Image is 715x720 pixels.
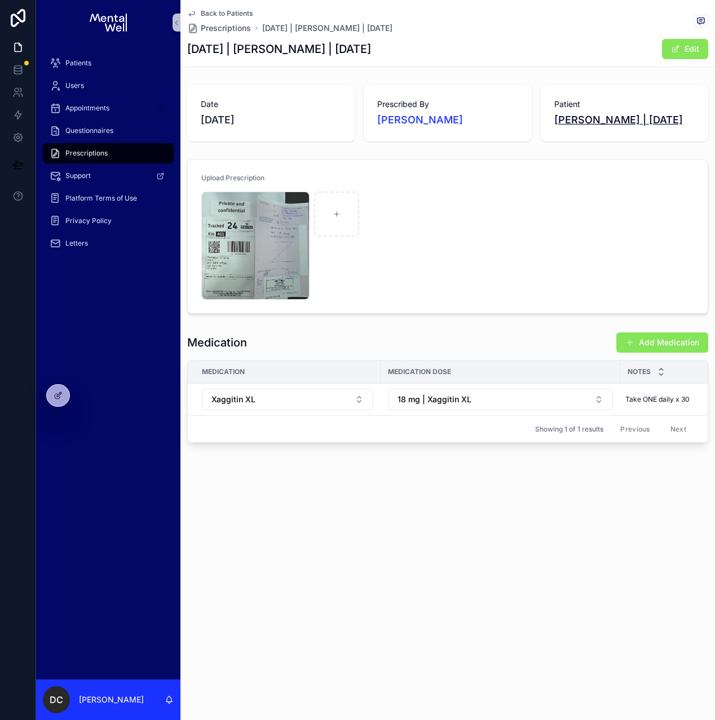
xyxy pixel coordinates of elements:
[43,98,174,118] a: Appointments
[43,53,174,73] a: Patients
[201,112,341,128] span: [DATE]
[628,367,651,376] span: Notes
[262,23,392,34] a: [DATE] | [PERSON_NAME] | [DATE]
[211,394,255,405] span: Xaggitin XL
[201,9,253,18] span: Back to Patients
[377,99,518,110] span: Prescribed By
[201,174,264,182] span: Upload Prescription
[616,332,708,353] button: Add Medication
[65,171,91,180] span: Support
[43,143,174,163] a: Prescriptions
[65,194,137,203] span: Platform Terms of Use
[65,126,113,135] span: Questionnaires
[187,41,371,57] h1: [DATE] | [PERSON_NAME] | [DATE]
[65,104,109,113] span: Appointments
[187,335,247,350] h1: Medication
[187,9,253,18] a: Back to Patients
[202,367,245,376] span: Medication
[201,23,251,34] span: Prescriptions
[65,149,108,158] span: Prescriptions
[65,239,88,248] span: Letters
[43,233,174,254] a: Letters
[201,99,341,110] span: Date
[36,45,180,268] div: scrollable content
[202,389,373,410] button: Select Button
[625,395,690,404] span: Take ONE daily x 30
[43,211,174,231] a: Privacy Policy
[535,425,603,434] span: Showing 1 of 1 results
[79,694,144,705] p: [PERSON_NAME]
[43,166,174,186] a: Support
[43,75,174,96] a: Users
[377,112,463,128] a: [PERSON_NAME]
[398,394,471,405] span: 18 mg | Xaggitin XL
[388,389,613,410] button: Select Button
[65,81,84,90] span: Users
[65,59,91,68] span: Patients
[90,14,126,32] img: App logo
[662,39,708,59] button: Edit
[50,693,63,706] span: DC
[65,216,112,225] span: Privacy Policy
[388,367,451,376] span: Medication Dose
[554,99,695,110] span: Patient
[43,121,174,141] a: Questionnaires
[43,188,174,208] a: Platform Terms of Use
[554,112,683,128] a: [PERSON_NAME] | [DATE]
[187,23,251,34] a: Prescriptions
